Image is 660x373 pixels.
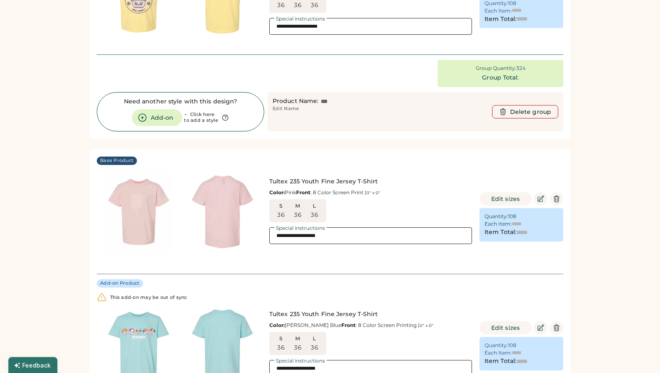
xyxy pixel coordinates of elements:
button: Delete group [492,105,558,118]
div: 108 [508,342,516,349]
div: 36 [277,1,285,10]
div: Item Total: [485,357,516,365]
div: Item Total: [485,15,516,23]
div: Special instructions [274,16,327,21]
div: 36 [294,211,302,219]
div: Each Item: [485,8,512,14]
button: Delete [550,192,563,206]
div: Quantity: [485,213,508,220]
div: Pink : 8 Color Screen Print | [269,189,472,196]
div: S [274,203,288,209]
div: 36 [294,1,302,10]
div: 36 [311,344,318,352]
div: L [308,203,321,209]
div: 36 [277,211,285,219]
div: M [291,203,304,209]
div: Edit Name [273,105,299,112]
div: 108 [508,213,516,220]
div: Special instructions [274,226,327,231]
div: Product Name: [273,97,318,105]
div: This add-on may be out of sync [110,295,187,301]
button: Edit sizes [480,192,531,206]
button: Edit sizes [480,321,531,334]
button: Add-on [132,109,182,126]
div: 36 [311,1,318,10]
img: yH5BAEAAAAALAAAAAABAAEAAAIBRAA7 [97,170,180,254]
div: Group Quantity: [476,65,516,72]
div: 36 [277,344,285,352]
div: M [291,335,304,342]
div: Group Total: [482,74,518,82]
div: Base Product [100,157,134,164]
div: Quantity: [485,342,508,349]
strong: Color: [269,322,285,328]
strong: Front [341,322,356,328]
button: Edit Product [534,321,547,334]
div: 36 [311,211,318,219]
font: 0" x 0" [366,190,380,196]
div: 324 [516,65,526,72]
div: L [308,335,321,342]
strong: Front [296,189,310,196]
div: Tultex 235 Youth Fine Jersey T-Shirt [269,177,472,186]
img: generate-image [180,170,264,254]
div: S [274,335,288,342]
div: [PERSON_NAME] Blue : 8 Color Screen Printing | [269,322,472,329]
div: Tultex 235 Youth Fine Jersey T-Shirt [269,310,472,319]
div: Add-on Product [100,280,140,287]
strong: Color: [269,189,285,196]
font: 0" x 0" [420,323,433,328]
div: Need another style with this design? [124,98,237,106]
div: Special instructions [274,358,327,363]
div: Each Item: [485,221,512,227]
iframe: Front Chat [620,335,656,371]
button: Edit Product [534,192,547,206]
div: Item Total: [485,228,516,237]
div: 36 [294,344,302,352]
div: ← Click here to add a style [184,112,218,123]
div: Each Item: [485,350,512,356]
button: Delete [550,321,563,334]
